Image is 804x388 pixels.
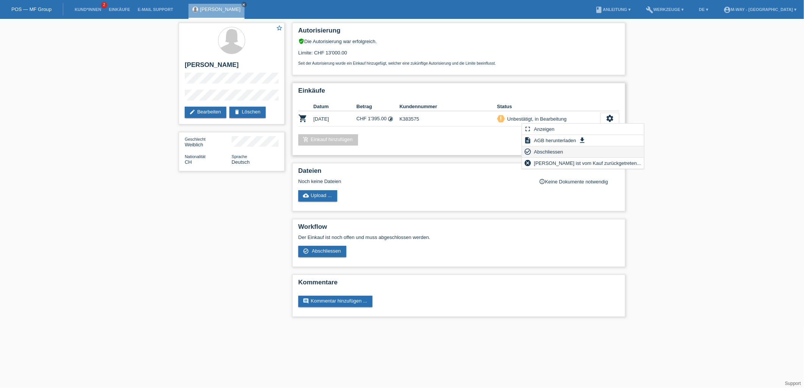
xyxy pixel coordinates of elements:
div: Unbestätigt, in Bearbeitung [505,115,567,123]
i: description [524,137,531,144]
a: bookAnleitung ▾ [592,7,634,12]
h2: Einkäufe [298,87,619,98]
i: check_circle_outline [303,248,309,254]
span: Anzeigen [533,124,556,133]
a: E-Mail Support [134,7,177,12]
a: POS — MF Group [11,6,51,12]
div: Weiblich [185,136,232,147]
i: settings [606,114,614,123]
h2: Autorisierung [298,27,619,38]
span: Nationalität [185,154,206,159]
a: commentKommentar hinzufügen ... [298,296,372,307]
a: [PERSON_NAME] [200,6,241,12]
p: Seit der Autorisierung wurde ein Einkauf hinzugefügt, welcher eine zukünftige Autorisierung und d... [298,61,619,65]
a: cloud_uploadUpload ... [298,190,337,202]
th: Datum [313,102,357,111]
i: info_outline [539,178,545,185]
span: Abschliessen [533,147,564,156]
p: Der Einkauf ist noch offen und muss abgeschlossen werden. [298,234,619,240]
i: delete [234,109,240,115]
a: deleteLöschen [229,107,266,118]
span: Deutsch [232,159,250,165]
span: AGB herunterladen [533,136,577,145]
a: star_border [276,25,283,33]
i: fullscreen [524,125,531,133]
a: Kund*innen [71,7,105,12]
a: Einkäufe [105,7,134,12]
a: add_shopping_cartEinkauf hinzufügen [298,134,358,146]
i: Fixe Raten (24 Raten) [388,116,394,122]
th: Kundennummer [399,102,497,111]
i: edit [189,109,195,115]
a: editBearbeiten [185,107,226,118]
h2: Workflow [298,223,619,234]
i: check_circle_outline [524,148,531,155]
div: Keine Dokumente notwendig [539,178,619,185]
i: comment [303,298,309,304]
i: cloud_upload [303,192,309,199]
i: close [242,3,246,6]
h2: Dateien [298,167,619,178]
i: star_border [276,25,283,31]
i: build [646,6,653,14]
div: Limite: CHF 13'000.00 [298,44,619,65]
i: book [595,6,603,14]
td: K383575 [399,111,497,127]
i: POSP00027741 [298,114,307,123]
a: close [242,2,247,7]
h2: Kommentare [298,279,619,290]
h2: [PERSON_NAME] [185,61,279,73]
i: priority_high [499,116,504,121]
a: DE ▾ [695,7,712,12]
a: Support [785,381,801,386]
a: account_circlem-way - [GEOGRAPHIC_DATA] ▾ [720,7,800,12]
a: check_circle_outline Abschliessen [298,246,346,257]
span: Schweiz [185,159,192,165]
th: Status [497,102,600,111]
i: get_app [579,137,586,144]
div: Die Autorisierung war erfolgreich. [298,38,619,44]
td: [DATE] [313,111,357,127]
a: buildWerkzeuge ▾ [642,7,688,12]
i: account_circle [723,6,731,14]
i: verified_user [298,38,304,44]
span: 2 [101,2,107,8]
span: Sprache [232,154,247,159]
span: Abschliessen [312,248,341,254]
div: Noch keine Dateien [298,178,530,184]
i: add_shopping_cart [303,137,309,143]
span: Geschlecht [185,137,206,141]
td: CHF 1'395.00 [357,111,400,127]
th: Betrag [357,102,400,111]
